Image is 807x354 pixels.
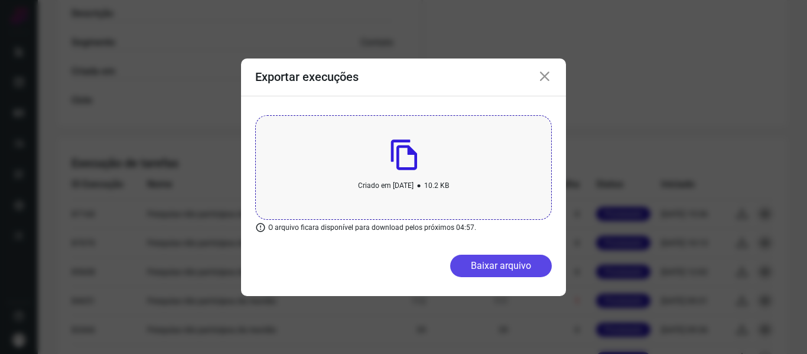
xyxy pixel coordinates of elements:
[450,255,552,277] button: Baixar arquivo
[391,139,417,170] img: File
[255,70,359,84] h3: Exportar execuções
[255,220,476,236] p: O arquivo ficara disponível para download pelos próximos 04:57.
[416,176,421,196] b: •
[358,176,449,196] p: Criado em [DATE] 10.2 KB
